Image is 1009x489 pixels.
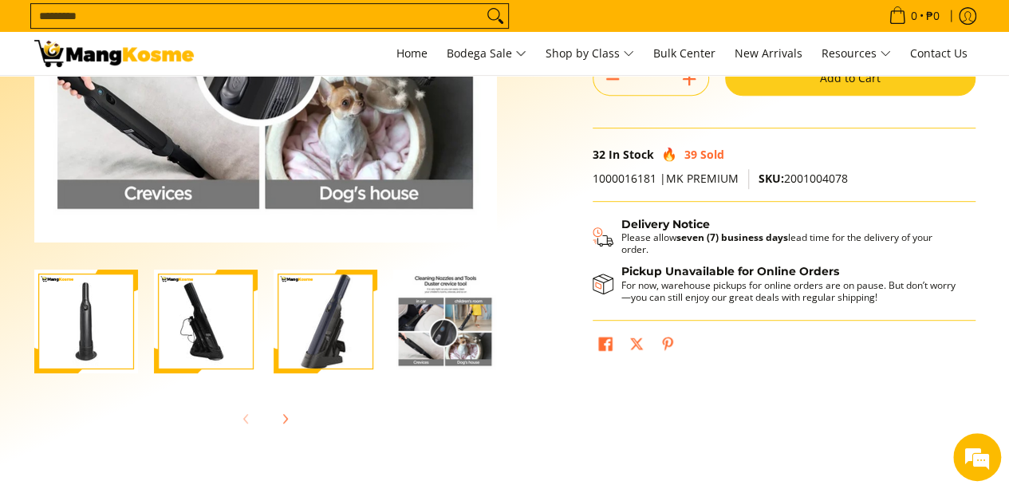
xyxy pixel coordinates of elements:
span: New Arrivals [735,45,802,61]
a: Bulk Center [645,32,723,75]
button: Subtract [593,66,632,92]
a: Bodega Sale [439,32,534,75]
p: Please allow lead time for the delivery of your order. [621,231,960,255]
span: • [884,7,944,25]
a: Contact Us [902,32,975,75]
button: Next [267,401,302,436]
img: Shark WANDVAC Cordless Handheld Vacuum WV210 - Black (Premium)-3 [274,270,377,373]
span: 32 [593,147,605,162]
img: Shark WANDVAC Cordless Handheld Vacuum WV210 - Black (Premium)-1 [34,270,138,373]
button: Add [670,66,708,92]
span: Resources [822,44,891,64]
span: 39 [684,147,697,162]
button: Shipping & Delivery [593,218,960,256]
span: Shop by Class [546,44,634,64]
span: Home [396,45,428,61]
img: Shark WANDVAC Cordless Handheld Vacuum- Black (Premium) l Mang Kosme [34,40,194,67]
strong: Pickup Unavailable for Online Orders [621,264,839,278]
a: Home [388,32,436,75]
a: Share on Facebook [594,333,617,360]
a: New Arrivals [727,32,810,75]
span: Bodega Sale [447,44,526,64]
span: In Stock [609,147,654,162]
span: 0 [908,10,920,22]
img: Shark WANDVAC Cordless Handheld Vacuum WV210 - Black (Premium)-4 [393,270,497,373]
a: Resources [814,32,899,75]
a: Pin on Pinterest [656,333,679,360]
nav: Main Menu [210,32,975,75]
button: Add to Cart [725,61,975,96]
p: For now, warehouse pickups for online orders are on pause. But don’t worry—you can still enjoy ou... [621,279,960,303]
span: 2001004078 [759,171,848,186]
span: 1000016181 |MK PREMIUM [593,171,739,186]
span: ₱0 [924,10,942,22]
a: Post on X [625,333,648,360]
span: Sold [700,147,724,162]
span: Contact Us [910,45,968,61]
img: Shark WANDVAC Cordless Handheld Vacuum WV210 - Black (Premium)-2 [154,270,258,373]
button: Search [483,4,508,28]
strong: Delivery Notice [621,217,710,231]
strong: seven (7) business days [676,231,788,244]
span: Bulk Center [653,45,715,61]
span: SKU: [759,171,784,186]
a: Shop by Class [538,32,642,75]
